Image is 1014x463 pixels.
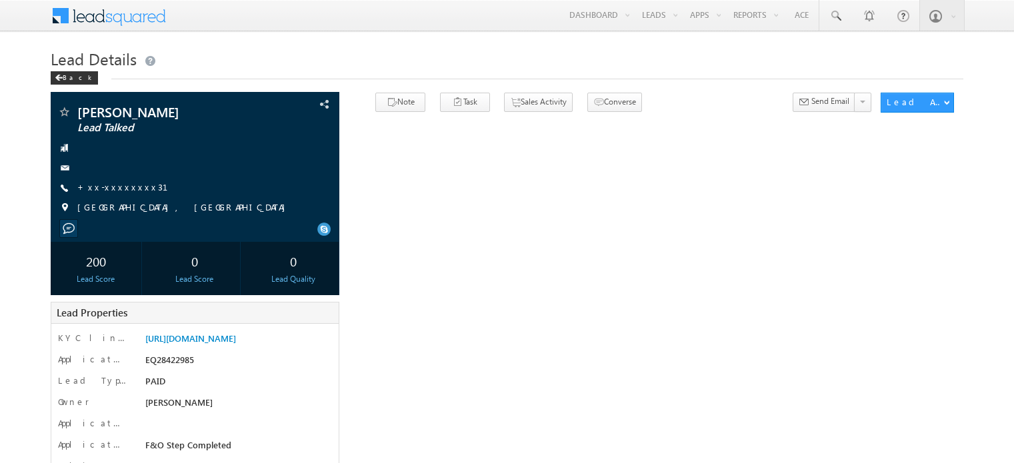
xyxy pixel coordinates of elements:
button: Note [375,93,425,112]
div: Lead Quality [251,273,335,285]
span: Send Email [811,95,849,107]
div: 0 [251,248,335,273]
button: Send Email [793,93,855,112]
div: Lead Score [54,273,138,285]
a: Back [51,71,105,82]
a: +xx-xxxxxxxx31 [77,181,184,193]
label: Application Number [58,353,127,365]
a: [URL][DOMAIN_NAME] [145,332,236,344]
label: Lead Type [58,374,127,386]
div: F&O Step Completed [142,438,328,457]
div: PAID [142,374,328,393]
button: Lead Actions [881,93,954,113]
label: Application Status New [58,438,127,450]
div: 0 [153,248,237,273]
button: Converse [587,93,642,112]
label: Application Status [58,417,127,429]
div: Back [51,71,98,85]
span: [PERSON_NAME] [145,396,213,408]
button: Sales Activity [504,93,573,112]
label: Owner [58,396,89,408]
span: Lead Properties [57,306,127,319]
div: EQ28422985 [142,353,328,372]
div: Lead Score [153,273,237,285]
span: Lead Details [51,48,137,69]
span: Lead Talked [77,121,256,135]
span: [PERSON_NAME] [77,105,256,119]
span: [GEOGRAPHIC_DATA], [GEOGRAPHIC_DATA] [77,201,292,215]
div: Lead Actions [887,96,943,108]
label: KYC link 2_0 [58,332,127,344]
div: 200 [54,248,138,273]
button: Task [440,93,490,112]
